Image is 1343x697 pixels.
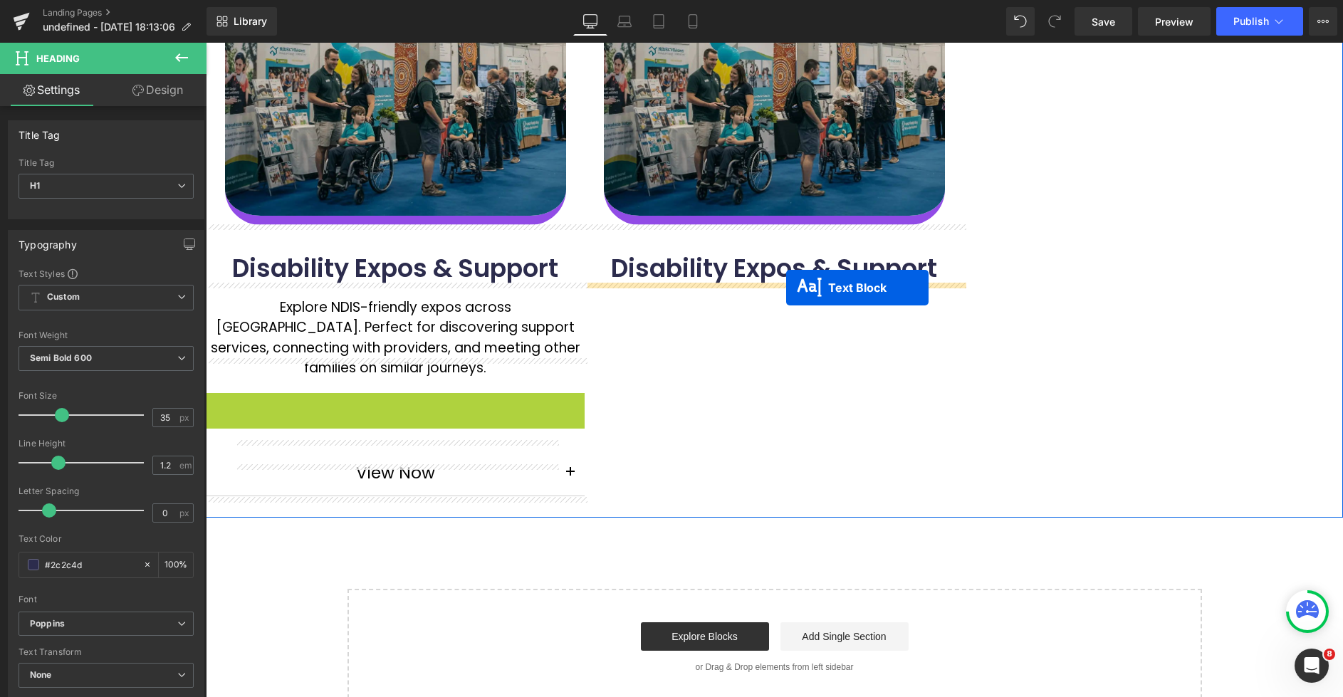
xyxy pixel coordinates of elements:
[1040,7,1069,36] button: Redo
[19,330,194,340] div: Font Weight
[179,413,192,422] span: px
[30,180,40,191] b: H1
[19,268,194,279] div: Text Styles
[207,7,277,36] a: New Library
[159,552,193,577] div: %
[19,391,194,401] div: Font Size
[43,7,207,19] a: Landing Pages
[642,7,676,36] a: Tablet
[19,594,194,604] div: Font
[179,461,192,470] span: em
[30,669,52,680] b: None
[106,74,209,106] a: Design
[45,557,136,572] input: Color
[1138,7,1211,36] a: Preview
[607,7,642,36] a: Laptop
[179,508,192,518] span: px
[19,486,194,496] div: Letter Spacing
[19,121,61,141] div: Title Tag
[19,647,194,657] div: Text Transform
[1216,7,1303,36] button: Publish
[1295,649,1329,683] iframe: Intercom live chat
[379,211,758,241] h1: Disability Expos & Support
[19,158,194,168] div: Title Tag
[36,53,80,64] span: Heading
[1155,14,1193,29] span: Preview
[47,291,80,303] b: Custom
[19,231,77,251] div: Typography
[1233,16,1269,27] span: Publish
[676,7,710,36] a: Mobile
[435,580,563,608] a: Explore Blocks
[164,619,973,629] p: or Drag & Drop elements from left sidebar
[1324,649,1335,660] span: 8
[19,534,194,544] div: Text Color
[1092,14,1115,29] span: Save
[28,418,350,443] p: View Now
[43,21,175,33] span: undefined - [DATE] 18:13:06
[19,439,194,449] div: Line Height
[1006,7,1035,36] button: Undo
[575,580,703,608] a: Add Single Section
[1309,7,1337,36] button: More
[30,618,65,630] i: Poppins
[30,352,92,363] b: Semi Bold 600
[234,15,267,28] span: Library
[573,7,607,36] a: Desktop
